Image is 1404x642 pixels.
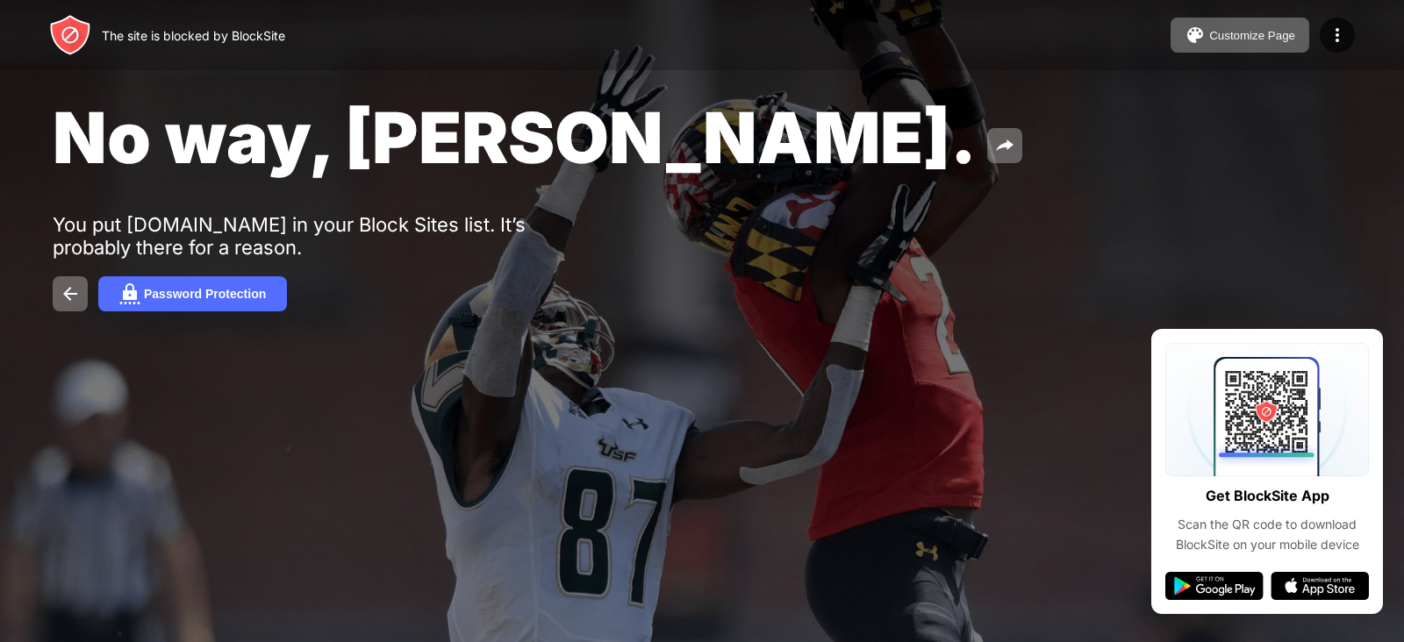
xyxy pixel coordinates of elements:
img: app-store.svg [1271,572,1369,600]
button: Password Protection [98,276,287,311]
img: header-logo.svg [49,14,91,56]
div: Password Protection [144,287,266,301]
button: Customize Page [1171,18,1309,53]
img: menu-icon.svg [1327,25,1348,46]
div: Get BlockSite App [1206,483,1329,509]
img: pallet.svg [1185,25,1206,46]
img: share.svg [994,135,1015,156]
div: You put [DOMAIN_NAME] in your Block Sites list. It’s probably there for a reason. [53,213,595,259]
div: The site is blocked by BlockSite [102,28,285,43]
div: Scan the QR code to download BlockSite on your mobile device [1165,515,1369,554]
img: back.svg [60,283,81,304]
img: google-play.svg [1165,572,1264,600]
img: password.svg [119,283,140,304]
div: Customize Page [1209,29,1295,42]
span: No way, [PERSON_NAME]. [53,95,977,180]
img: qrcode.svg [1165,343,1369,476]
